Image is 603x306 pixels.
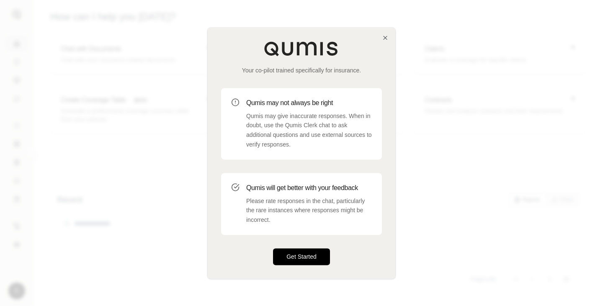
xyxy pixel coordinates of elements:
p: Your co-pilot trained specifically for insurance. [221,66,382,75]
p: Please rate responses in the chat, particularly the rare instances where responses might be incor... [246,196,372,225]
p: Qumis may give inaccurate responses. When in doubt, use the Qumis Clerk chat to ask additional qu... [246,111,372,149]
button: Get Started [273,248,330,265]
img: Qumis Logo [264,41,339,56]
h3: Qumis may not always be right [246,98,372,108]
h3: Qumis will get better with your feedback [246,183,372,193]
